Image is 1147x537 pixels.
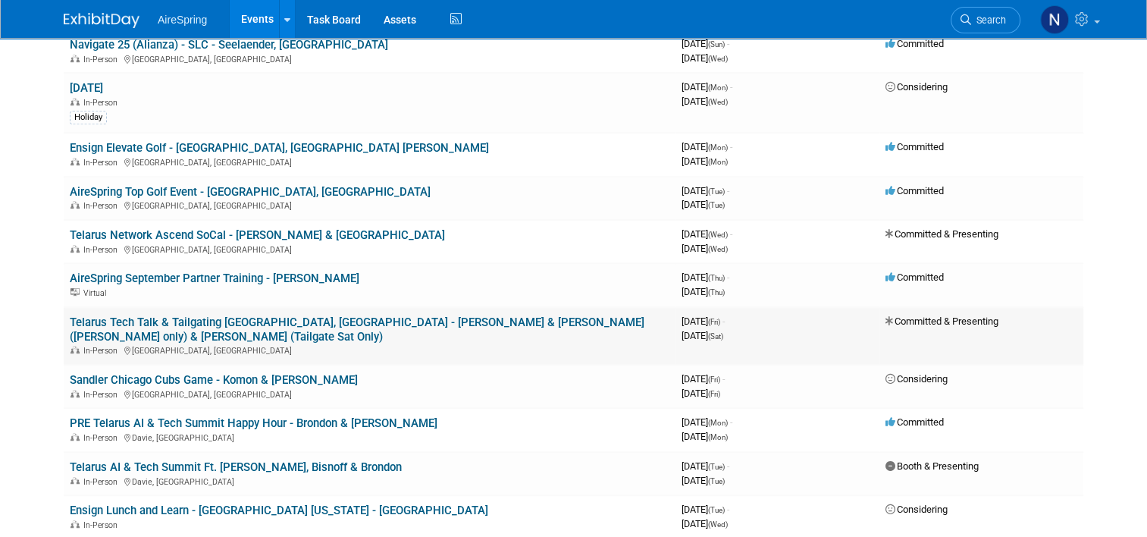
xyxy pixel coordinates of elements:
[708,318,720,326] span: (Fri)
[83,201,122,211] span: In-Person
[885,504,948,515] span: Considering
[70,81,103,95] a: [DATE]
[71,201,80,209] img: In-Person Event
[682,228,732,240] span: [DATE]
[70,272,359,285] a: AireSpring September Partner Training - [PERSON_NAME]
[708,158,728,166] span: (Mon)
[682,460,729,472] span: [DATE]
[885,38,944,49] span: Committed
[708,98,728,106] span: (Wed)
[722,373,725,385] span: -
[727,185,729,196] span: -
[682,330,723,341] span: [DATE]
[682,185,729,196] span: [DATE]
[71,520,80,528] img: In-Person Event
[83,433,122,443] span: In-Person
[70,388,669,400] div: [GEOGRAPHIC_DATA], [GEOGRAPHIC_DATA]
[708,506,725,514] span: (Tue)
[682,475,725,486] span: [DATE]
[70,431,669,443] div: Davie, [GEOGRAPHIC_DATA]
[70,460,402,474] a: Telarus AI & Tech Summit Ft. [PERSON_NAME], Bisnoff & Brondon
[83,245,122,255] span: In-Person
[682,286,725,297] span: [DATE]
[708,231,728,239] span: (Wed)
[708,274,725,282] span: (Thu)
[708,390,720,398] span: (Fri)
[727,460,729,472] span: -
[730,141,732,152] span: -
[70,243,669,255] div: [GEOGRAPHIC_DATA], [GEOGRAPHIC_DATA]
[682,155,728,167] span: [DATE]
[682,38,729,49] span: [DATE]
[885,316,998,327] span: Committed & Presenting
[971,14,1006,26] span: Search
[70,185,431,199] a: AireSpring Top Golf Event - [GEOGRAPHIC_DATA], [GEOGRAPHIC_DATA]
[70,416,437,430] a: PRE Telarus AI & Tech Summit Happy Hour - Brondon & [PERSON_NAME]
[83,288,111,298] span: Virtual
[158,14,207,26] span: AireSpring
[70,228,445,242] a: Telarus Network Ascend SoCal - [PERSON_NAME] & [GEOGRAPHIC_DATA]
[682,373,725,385] span: [DATE]
[70,38,388,52] a: Navigate 25 (Alianza) - SLC - Seelaender, [GEOGRAPHIC_DATA]
[885,373,948,385] span: Considering
[83,158,122,168] span: In-Person
[708,187,725,196] span: (Tue)
[708,477,725,485] span: (Tue)
[682,96,728,107] span: [DATE]
[708,55,728,63] span: (Wed)
[83,477,122,487] span: In-Person
[70,344,669,356] div: [GEOGRAPHIC_DATA], [GEOGRAPHIC_DATA]
[70,52,669,64] div: [GEOGRAPHIC_DATA], [GEOGRAPHIC_DATA]
[708,288,725,297] span: (Thu)
[70,199,669,211] div: [GEOGRAPHIC_DATA], [GEOGRAPHIC_DATA]
[83,390,122,400] span: In-Person
[708,433,728,441] span: (Mon)
[71,346,80,353] img: In-Person Event
[708,520,728,529] span: (Wed)
[71,98,80,105] img: In-Person Event
[708,201,725,209] span: (Tue)
[71,245,80,253] img: In-Person Event
[70,141,489,155] a: Ensign Elevate Golf - [GEOGRAPHIC_DATA], [GEOGRAPHIC_DATA] [PERSON_NAME]
[83,520,122,530] span: In-Person
[730,416,732,428] span: -
[1040,5,1069,34] img: Natalie Pyron
[708,375,720,384] span: (Fri)
[885,185,944,196] span: Committed
[682,81,732,93] span: [DATE]
[885,141,944,152] span: Committed
[682,199,725,210] span: [DATE]
[682,431,728,442] span: [DATE]
[885,460,979,472] span: Booth & Presenting
[71,477,80,485] img: In-Person Event
[727,272,729,283] span: -
[71,158,80,165] img: In-Person Event
[70,316,644,344] a: Telarus Tech Talk & Tailgating [GEOGRAPHIC_DATA], [GEOGRAPHIC_DATA] - [PERSON_NAME] & [PERSON_NAM...
[682,272,729,283] span: [DATE]
[64,13,139,28] img: ExhibitDay
[885,228,998,240] span: Committed & Presenting
[83,98,122,108] span: In-Person
[682,141,732,152] span: [DATE]
[70,475,669,487] div: Davie, [GEOGRAPHIC_DATA]
[682,243,728,254] span: [DATE]
[83,346,122,356] span: In-Person
[951,7,1020,33] a: Search
[682,52,728,64] span: [DATE]
[70,111,107,124] div: Holiday
[682,316,725,327] span: [DATE]
[885,416,944,428] span: Committed
[682,388,720,399] span: [DATE]
[71,288,80,296] img: Virtual Event
[70,504,488,517] a: Ensign Lunch and Learn - [GEOGRAPHIC_DATA] [US_STATE] - [GEOGRAPHIC_DATA]
[70,373,358,387] a: Sandler Chicago Cubs Game - Komon & [PERSON_NAME]
[708,143,728,152] span: (Mon)
[730,228,732,240] span: -
[708,419,728,427] span: (Mon)
[727,38,729,49] span: -
[727,504,729,515] span: -
[71,55,80,62] img: In-Person Event
[682,518,728,529] span: [DATE]
[730,81,732,93] span: -
[682,416,732,428] span: [DATE]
